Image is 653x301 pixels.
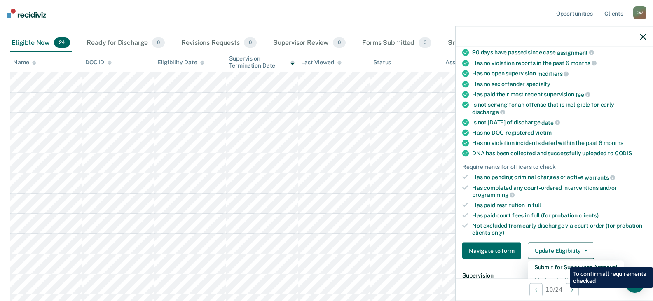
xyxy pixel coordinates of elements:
span: 0 [333,37,346,48]
span: 0 [244,37,257,48]
span: assignment [557,49,594,56]
button: Submit for Supervisor Approval [528,261,624,274]
span: CODIS [615,150,632,156]
div: Name [13,59,36,66]
dt: Supervision [462,272,646,279]
span: warrants [585,174,615,180]
div: Has paid their most recent supervision [472,91,646,98]
span: only) [492,229,504,236]
a: Navigate to form link [462,243,524,259]
div: Revisions Requests [180,34,258,52]
img: Recidiviz [7,9,46,18]
span: discharge [472,108,505,115]
div: Assigned to [445,59,484,66]
div: Has no DOC-registered [472,129,646,136]
div: 90 days have passed since case [472,49,646,56]
div: DOC ID [85,59,112,66]
div: Has no open supervision [472,70,646,77]
div: Last Viewed [301,59,341,66]
span: 0 [419,37,431,48]
div: Forms Submitted [360,34,433,52]
div: Has no sex offender [472,80,646,87]
span: specialty [526,80,550,87]
div: Supervisor Review [271,34,348,52]
div: Eligibility Date [157,59,205,66]
div: Eligible Now [10,34,72,52]
button: Next Opportunity [566,283,579,296]
span: date [541,119,559,126]
div: DNA has been collected and successfully uploaded to [472,150,646,157]
div: Ready for Discharge [85,34,166,52]
span: full [532,202,541,208]
span: 0 [152,37,165,48]
button: Update Eligibility [528,243,594,259]
div: Snoozed [446,34,493,52]
span: fee [576,91,590,98]
span: victim [535,129,552,136]
div: Has completed any court-ordered interventions and/or [472,184,646,198]
div: Requirements for officers to check [462,163,646,170]
span: 24 [54,37,70,48]
span: clients) [579,212,599,218]
div: Has no violation reports in the past 6 [472,59,646,67]
div: Has no violation incidents dated within the past 6 [472,140,646,147]
span: programming [472,191,515,198]
span: months [571,60,597,66]
button: Mark as Ineligible [528,274,624,287]
div: 10 / 24 [456,278,653,300]
div: Supervision Termination Date [229,55,295,69]
div: Has paid court fees in full (for probation [472,212,646,219]
span: modifiers [537,70,569,77]
div: Open Intercom Messenger [625,273,645,293]
div: Is not [DATE] of discharge [472,119,646,126]
div: P W [633,6,646,19]
div: Status [373,59,391,66]
span: months [604,140,623,146]
div: Not excluded from early discharge via court order (for probation clients [472,222,646,236]
button: Previous Opportunity [529,283,543,296]
button: Navigate to form [462,243,521,259]
div: Has no pending criminal charges or active [472,174,646,181]
div: Is not serving for an offense that is ineligible for early [472,101,646,115]
div: Has paid restitution in [472,202,646,209]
